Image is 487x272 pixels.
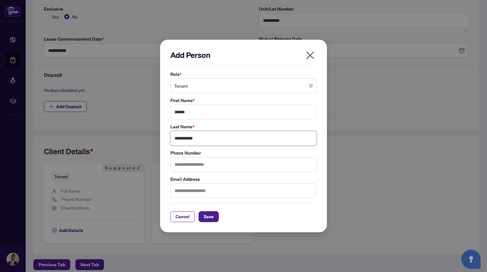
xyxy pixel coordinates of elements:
span: Save [204,212,214,222]
span: close [305,50,315,60]
label: Last Name [170,123,317,130]
span: Tenant [174,80,313,92]
button: Save [199,211,219,222]
label: Email Address [170,176,317,183]
h2: Add Person [170,50,317,60]
label: First Name [170,97,317,104]
button: Cancel [170,211,195,222]
label: Role [170,71,317,78]
span: close-circle [309,84,313,88]
span: Cancel [175,212,190,222]
label: Phone Number [170,149,317,156]
button: Open asap [461,250,481,269]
